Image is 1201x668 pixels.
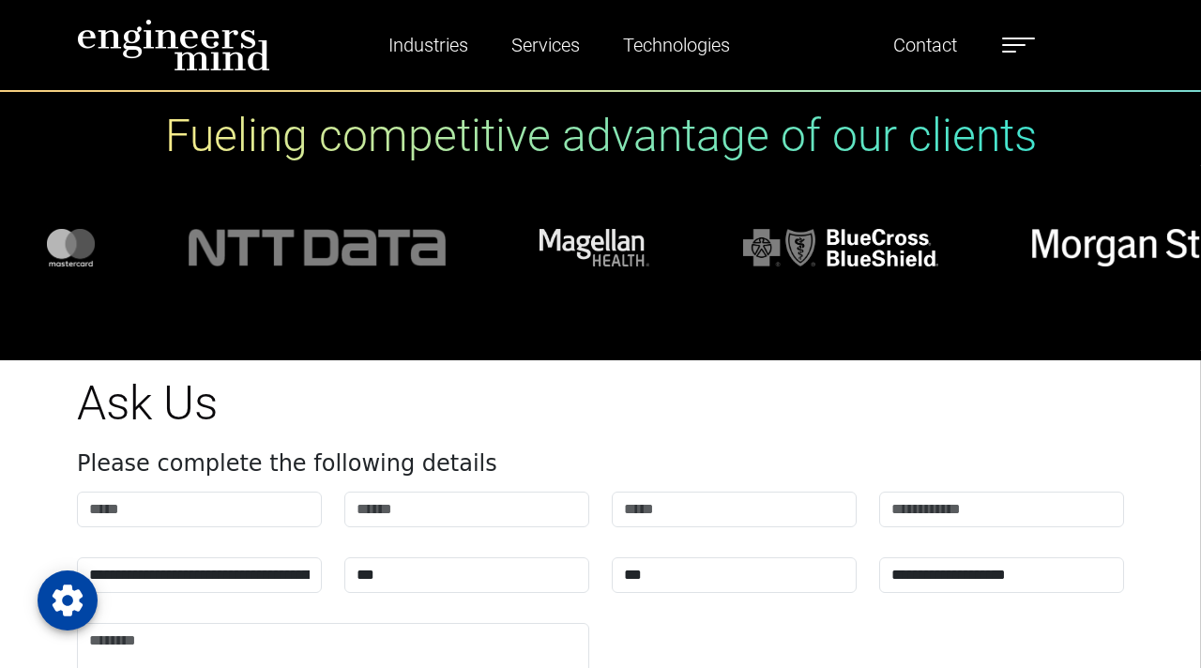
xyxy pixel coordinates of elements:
[47,229,95,266] img: logo
[381,23,476,67] a: Industries
[189,229,445,266] img: logo
[616,23,737,67] a: Technologies
[77,450,1124,478] h4: Please complete the following details
[886,23,965,67] a: Contact
[165,109,1037,163] h1: Fueling competitive advantage of our clients
[540,229,649,266] img: logo
[743,229,938,266] img: logo
[77,375,1124,432] h1: Ask Us
[504,23,587,67] a: Services
[77,19,270,71] img: logo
